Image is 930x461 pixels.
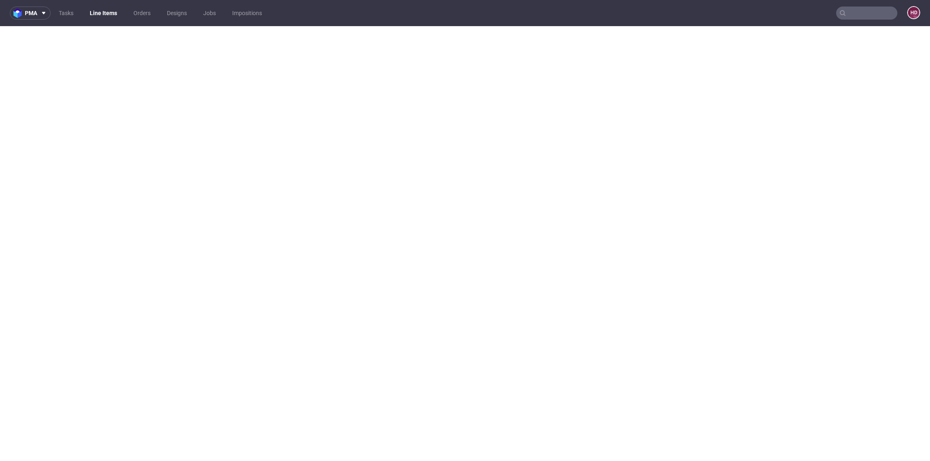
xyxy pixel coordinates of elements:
a: Designs [162,7,192,20]
a: Line Items [85,7,122,20]
button: pma [10,7,51,20]
a: Orders [129,7,155,20]
span: pma [25,10,37,16]
a: Jobs [198,7,221,20]
figcaption: HD [908,7,919,18]
img: logo [13,9,25,18]
a: Impositions [227,7,267,20]
a: Tasks [54,7,78,20]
